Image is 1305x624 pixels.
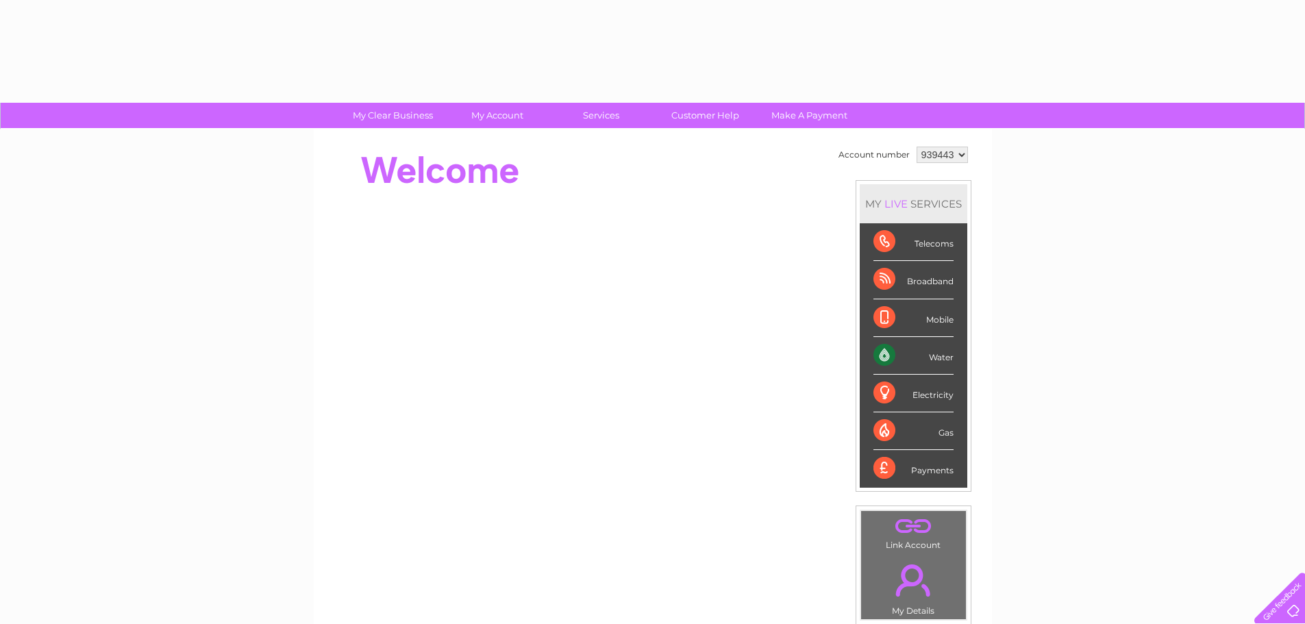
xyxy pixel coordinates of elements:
[336,103,449,128] a: My Clear Business
[753,103,866,128] a: Make A Payment
[873,337,954,375] div: Water
[873,450,954,487] div: Payments
[873,375,954,412] div: Electricity
[865,556,962,604] a: .
[545,103,658,128] a: Services
[865,514,962,538] a: .
[649,103,762,128] a: Customer Help
[860,553,967,620] td: My Details
[873,261,954,299] div: Broadband
[440,103,554,128] a: My Account
[882,197,910,210] div: LIVE
[873,299,954,337] div: Mobile
[860,184,967,223] div: MY SERVICES
[860,510,967,553] td: Link Account
[835,143,913,166] td: Account number
[873,412,954,450] div: Gas
[873,223,954,261] div: Telecoms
